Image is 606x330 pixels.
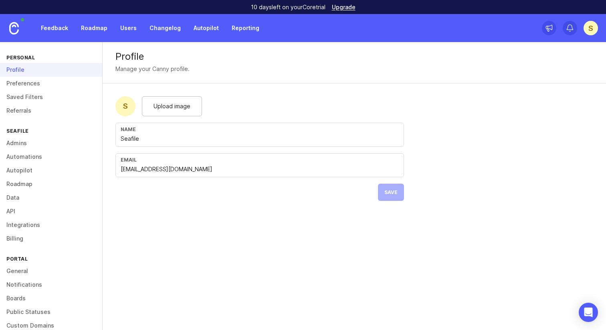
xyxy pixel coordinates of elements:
a: Feedback [36,21,73,35]
a: Roadmap [76,21,112,35]
img: Canny Home [9,22,19,34]
div: Manage your Canny profile. [115,65,190,73]
div: Profile [115,52,593,61]
a: Users [115,21,141,35]
div: Open Intercom Messenger [579,303,598,322]
p: 10 days left on your Core trial [251,3,325,11]
a: Changelog [145,21,186,35]
div: S [115,96,135,116]
a: Autopilot [189,21,224,35]
span: Upload image [154,102,190,111]
button: S [584,21,598,35]
a: Reporting [227,21,264,35]
div: Name [121,126,399,132]
a: Upgrade [332,4,356,10]
div: Email [121,157,399,163]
